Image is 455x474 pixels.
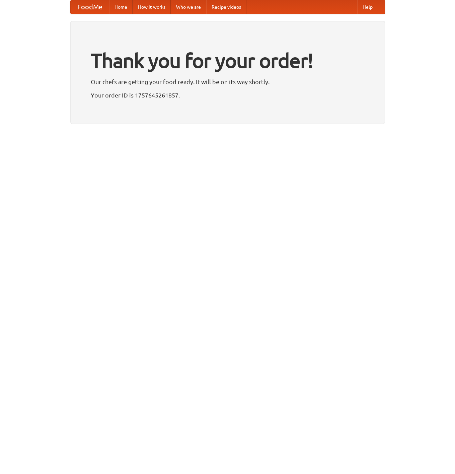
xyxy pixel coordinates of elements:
a: Home [109,0,133,14]
a: Who we are [171,0,206,14]
a: How it works [133,0,171,14]
p: Our chefs are getting your food ready. It will be on its way shortly. [91,77,365,87]
p: Your order ID is 1757645261857. [91,90,365,100]
a: FoodMe [71,0,109,14]
a: Recipe videos [206,0,246,14]
h1: Thank you for your order! [91,45,365,77]
a: Help [357,0,378,14]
